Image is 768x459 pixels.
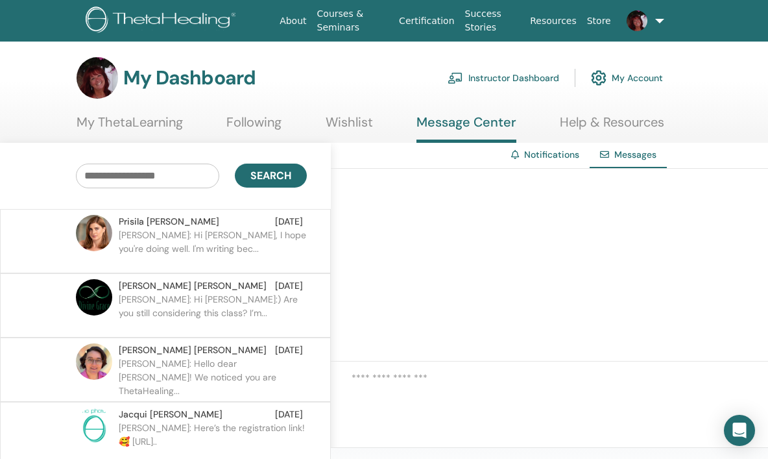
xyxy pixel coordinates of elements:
div: Open Intercom Messenger [724,415,755,446]
span: [DATE] [275,343,303,357]
a: My ThetaLearning [77,114,183,140]
img: default.jpg [76,215,112,251]
a: Success Stories [460,2,525,40]
span: Messages [614,149,656,160]
img: chalkboard-teacher.svg [448,72,463,84]
a: My Account [591,64,663,92]
p: [PERSON_NAME]: Hi [PERSON_NAME]:) Are you still considering this class? I’m... [119,293,307,332]
a: Wishlist [326,114,373,140]
img: default.jpg [77,57,118,99]
a: Message Center [416,114,516,143]
span: [DATE] [275,215,303,229]
a: Resources [525,9,582,33]
span: [DATE] [275,408,303,421]
img: no-photo.png [76,408,112,444]
a: Certification [394,9,459,33]
a: Following [226,114,282,140]
span: [PERSON_NAME] [PERSON_NAME] [119,343,267,357]
h3: My Dashboard [123,66,256,90]
img: default.jpg [76,279,112,316]
img: cog.svg [591,67,606,89]
a: Help & Resources [560,114,664,140]
span: Jacqui [PERSON_NAME] [119,408,222,421]
p: [PERSON_NAME]: Hello dear [PERSON_NAME]! We noticed you are ThetaHealing... [119,357,307,396]
p: [PERSON_NAME]: Hi [PERSON_NAME], I hope you're doing well. I'm writing bec... [119,229,307,267]
a: Notifications [524,149,579,160]
span: Prisila [PERSON_NAME] [119,215,219,229]
span: [PERSON_NAME] [PERSON_NAME] [119,279,267,293]
button: Search [235,164,307,188]
a: Instructor Dashboard [448,64,559,92]
a: Courses & Seminars [312,2,394,40]
img: logo.png [86,6,241,36]
a: Store [582,9,616,33]
img: default.jpg [76,343,112,380]
span: [DATE] [275,279,303,293]
img: default.jpg [627,10,647,31]
span: Search [250,169,291,182]
a: About [274,9,311,33]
